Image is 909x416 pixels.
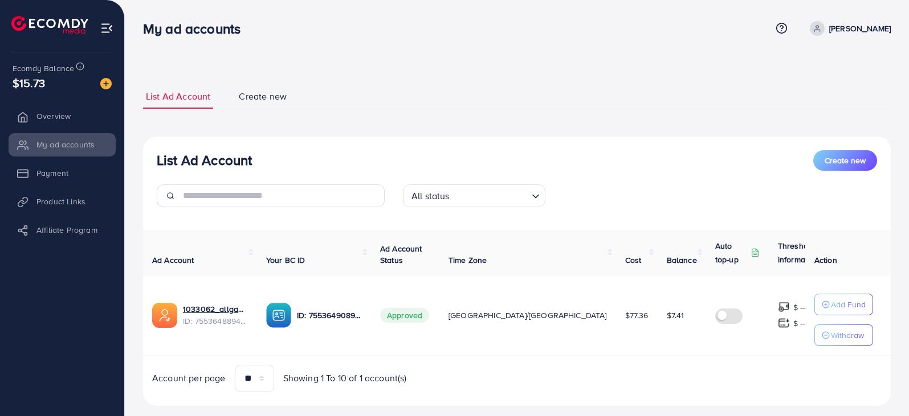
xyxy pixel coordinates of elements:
[625,310,649,321] span: $77.36
[449,254,487,266] span: Time Zone
[831,328,864,342] p: Withdraw
[814,254,837,266] span: Action
[13,75,45,91] span: $15.73
[380,243,422,266] span: Ad Account Status
[157,152,252,168] h3: List Ad Account
[813,150,877,171] button: Create new
[715,239,748,266] p: Auto top-up
[100,78,112,89] img: image
[814,294,873,315] button: Add Fund
[778,317,790,329] img: top-up amount
[297,308,362,322] p: ID: 7553649089456701448
[403,184,545,207] div: Search for option
[143,20,250,37] h3: My ad accounts
[380,308,429,323] span: Approved
[152,254,194,266] span: Ad Account
[266,303,291,328] img: ic-ba-acc.ded83a64.svg
[778,239,834,266] p: Threshold information
[793,316,808,330] p: $ ---
[100,22,113,35] img: menu
[805,21,891,36] a: [PERSON_NAME]
[409,188,452,204] span: All status
[239,90,287,103] span: Create new
[831,298,866,311] p: Add Fund
[183,303,248,315] a: 1033062_allgadgets_1758721188396
[814,324,873,346] button: Withdraw
[152,372,226,385] span: Account per page
[449,310,607,321] span: [GEOGRAPHIC_DATA]/[GEOGRAPHIC_DATA]
[13,63,74,74] span: Ecomdy Balance
[778,301,790,313] img: top-up amount
[146,90,210,103] span: List Ad Account
[625,254,642,266] span: Cost
[11,16,88,34] img: logo
[793,300,808,314] p: $ ---
[183,303,248,327] div: <span class='underline'>1033062_allgadgets_1758721188396</span></br>7553648894026989575
[667,310,684,321] span: $7.41
[829,22,891,35] p: [PERSON_NAME]
[152,303,177,328] img: ic-ads-acc.e4c84228.svg
[283,372,407,385] span: Showing 1 To 10 of 1 account(s)
[183,315,248,327] span: ID: 7553648894026989575
[453,186,527,204] input: Search for option
[825,155,866,166] span: Create new
[266,254,305,266] span: Your BC ID
[667,254,697,266] span: Balance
